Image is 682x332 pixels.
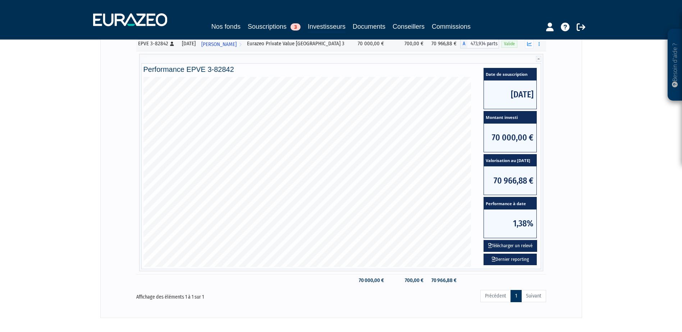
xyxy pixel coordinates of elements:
[308,22,345,33] a: Investisseurs
[143,65,539,73] h4: Performance EPVE 3-82842
[511,290,522,302] a: 1
[484,254,537,266] a: Dernier reporting
[93,13,167,26] img: 1732889491-logotype_eurazeo_blanc_rvb.png
[353,37,387,51] td: 70 000,00 €
[136,289,301,301] div: Affichage des éléments 1 à 1 sur 1
[467,39,499,49] span: 473,934 parts
[432,22,471,32] a: Commissions
[484,111,536,124] span: Montant investi
[170,42,174,46] i: [Français] Personne physique
[484,197,536,209] span: Performance à date
[460,39,467,49] span: A
[353,22,385,32] a: Documents
[460,39,499,49] div: A - Eurazeo Private Value Europe 3
[484,80,536,109] span: [DATE]
[484,155,536,167] span: Valorisation au [DATE]
[211,22,241,32] a: Nos fonds
[393,22,425,32] a: Conseillers
[671,33,679,97] p: Besoin d'aide ?
[138,40,177,47] div: EPVE 3-82842
[484,209,536,238] span: 1,38%
[290,23,301,31] span: 3
[502,41,517,47] span: Valide
[198,37,244,51] a: [PERSON_NAME]
[239,38,242,51] i: Voir l'investisseur
[388,274,427,287] td: 700,00 €
[484,68,536,80] span: Date de souscription
[484,124,536,152] span: 70 000,00 €
[484,166,536,195] span: 70 966,88 €
[427,37,460,51] td: 70 966,88 €
[388,37,427,51] td: 700,00 €
[181,40,196,47] div: [DATE]
[201,38,237,51] span: [PERSON_NAME]
[247,40,351,47] div: Eurazeo Private Value [GEOGRAPHIC_DATA] 3
[248,22,301,32] a: Souscriptions3
[353,274,387,287] td: 70 000,00 €
[427,274,460,287] td: 70 966,88 €
[484,240,537,252] button: Télécharger un relevé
